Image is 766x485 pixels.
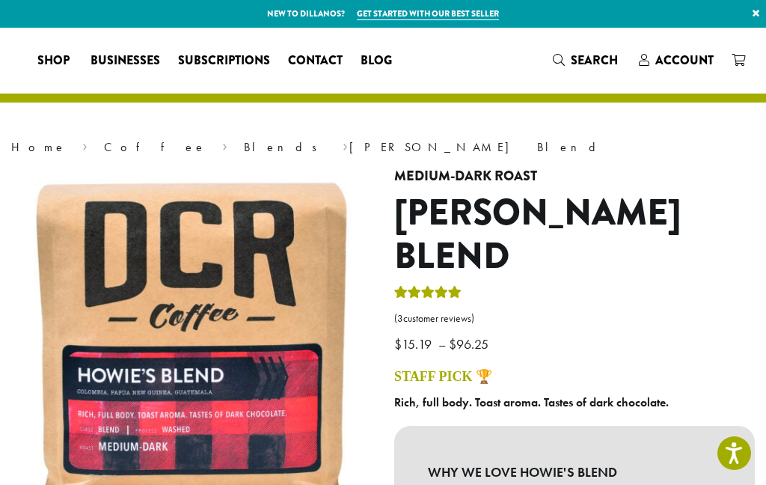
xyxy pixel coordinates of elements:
[361,52,392,70] span: Blog
[394,311,755,326] a: (3customer reviews)
[397,312,403,325] span: 3
[244,139,327,155] a: Blends
[394,284,462,306] div: Rated 4.67 out of 5
[222,133,227,156] span: ›
[37,52,70,70] span: Shop
[449,335,492,353] bdi: 96.25
[288,52,343,70] span: Contact
[571,52,618,69] span: Search
[428,460,721,485] b: WHY WE LOVE HOWIE'S BLEND
[82,133,88,156] span: ›
[655,52,714,69] span: Account
[11,139,67,155] a: Home
[394,168,755,185] h4: Medium-Dark Roast
[178,52,270,70] span: Subscriptions
[394,192,755,278] h1: [PERSON_NAME] Blend
[28,49,82,73] a: Shop
[449,335,456,353] span: $
[544,48,630,73] a: Search
[394,369,492,384] a: STAFF PICK 🏆
[91,52,160,70] span: Businesses
[357,7,499,20] a: Get started with our best seller
[394,394,669,410] b: Rich, full body. Toast aroma. Tastes of dark chocolate.
[394,335,402,353] span: $
[438,335,446,353] span: –
[394,335,435,353] bdi: 15.19
[104,139,206,155] a: Coffee
[11,138,755,156] nav: Breadcrumb
[343,133,348,156] span: ›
